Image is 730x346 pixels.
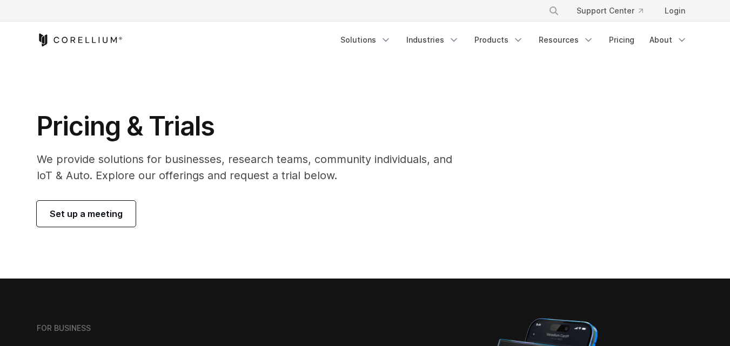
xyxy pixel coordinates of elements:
[37,323,91,333] h6: FOR BUSINESS
[50,207,123,220] span: Set up a meeting
[544,1,564,21] button: Search
[37,33,123,46] a: Corellium Home
[568,1,652,21] a: Support Center
[602,30,641,50] a: Pricing
[334,30,398,50] a: Solutions
[643,30,694,50] a: About
[532,30,600,50] a: Resources
[37,110,467,143] h1: Pricing & Trials
[400,30,466,50] a: Industries
[468,30,530,50] a: Products
[37,151,467,184] p: We provide solutions for businesses, research teams, community individuals, and IoT & Auto. Explo...
[37,201,136,227] a: Set up a meeting
[535,1,694,21] div: Navigation Menu
[656,1,694,21] a: Login
[334,30,694,50] div: Navigation Menu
